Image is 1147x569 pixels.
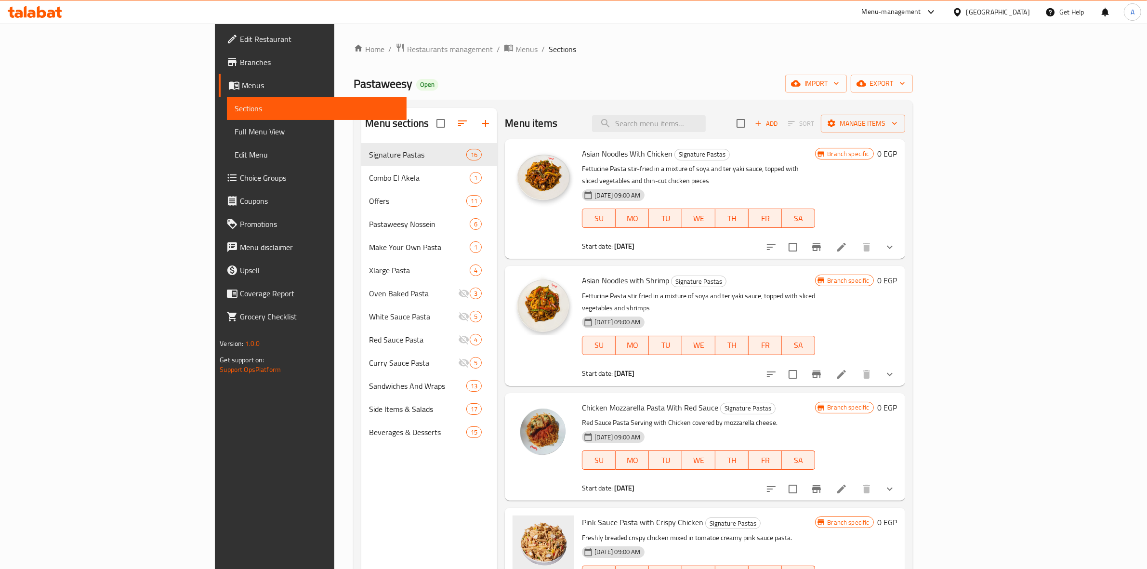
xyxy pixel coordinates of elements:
[497,43,500,55] li: /
[855,363,878,386] button: delete
[369,357,458,369] div: Curry Sauce Pasta
[620,453,645,467] span: MO
[467,150,481,159] span: 16
[220,363,281,376] a: Support.OpsPlatform
[458,334,470,345] svg: Inactive section
[582,450,616,470] button: SU
[582,209,616,228] button: SU
[220,337,243,350] span: Version:
[467,197,481,206] span: 11
[361,282,497,305] div: Oven Baked Pasta3
[682,209,715,228] button: WE
[851,75,913,93] button: export
[653,212,678,225] span: TU
[470,218,482,230] div: items
[361,259,497,282] div: Xlarge Pasta4
[466,380,482,392] div: items
[369,195,466,207] div: Offers
[470,357,482,369] div: items
[752,338,778,352] span: FR
[653,453,678,467] span: TU
[836,369,847,380] a: Edit menu item
[240,56,399,68] span: Branches
[721,403,775,414] span: Signature Pastas
[235,149,399,160] span: Edit Menu
[470,335,481,344] span: 4
[752,212,778,225] span: FR
[369,380,466,392] div: Sandwiches And Wraps
[369,265,470,276] span: Xlarge Pasta
[227,97,407,120] a: Sections
[649,450,682,470] button: TU
[858,78,905,90] span: export
[361,397,497,421] div: Side Items & Salads17
[458,357,470,369] svg: Inactive section
[582,532,815,544] p: Freshly breaded crispy chicken mixed in tomatoe creamy pink sauce pasta.
[878,274,897,287] h6: 0 EGP
[783,237,803,257] span: Select to update
[513,401,574,463] img: Chicken Mozzarella Pasta With Red Sauce
[361,305,497,328] div: White Sauce Pasta5
[505,116,557,131] h2: Menu items
[240,33,399,45] span: Edit Restaurant
[751,116,782,131] span: Add item
[582,273,669,288] span: Asian Noodles with Shrimp
[823,403,873,412] span: Branch specific
[805,363,828,386] button: Branch-specific-item
[227,120,407,143] a: Full Menu View
[582,417,815,429] p: Red Sauce Pasta Serving with Chicken covered by mozzarella cheese.
[504,43,538,55] a: Menus
[675,149,729,160] span: Signature Pastas
[582,515,703,529] span: Pink Sauce Pasta with Crispy Chicken
[786,453,811,467] span: SA
[682,336,715,355] button: WE
[760,477,783,501] button: sort-choices
[706,518,760,529] span: Signature Pastas
[836,241,847,253] a: Edit menu item
[749,450,782,470] button: FR
[805,236,828,259] button: Branch-specific-item
[966,7,1030,17] div: [GEOGRAPHIC_DATA]
[878,147,897,160] h6: 0 EGP
[240,288,399,299] span: Coverage Report
[219,236,407,259] a: Menu disclaimer
[823,276,873,285] span: Branch specific
[515,43,538,55] span: Menus
[467,382,481,391] span: 13
[821,115,905,132] button: Manage items
[240,172,399,184] span: Choice Groups
[407,43,493,55] span: Restaurants management
[470,334,482,345] div: items
[361,212,497,236] div: Pastaweesy Nossein6
[361,189,497,212] div: Offers11
[474,112,497,135] button: Add section
[582,146,672,161] span: Asian Noodles With Chicken
[760,236,783,259] button: sort-choices
[782,209,815,228] button: SA
[586,453,612,467] span: SU
[878,516,897,529] h6: 0 EGP
[361,374,497,397] div: Sandwiches And Wraps13
[682,450,715,470] button: WE
[240,195,399,207] span: Coupons
[458,311,470,322] svg: Inactive section
[836,483,847,495] a: Edit menu item
[855,236,878,259] button: delete
[823,518,873,527] span: Branch specific
[591,433,644,442] span: [DATE] 09:00 AM
[541,43,545,55] li: /
[470,220,481,229] span: 6
[369,403,466,415] div: Side Items & Salads
[715,450,749,470] button: TH
[782,450,815,470] button: SA
[649,336,682,355] button: TU
[466,426,482,438] div: items
[591,318,644,327] span: [DATE] 09:00 AM
[719,212,745,225] span: TH
[786,212,811,225] span: SA
[240,218,399,230] span: Promotions
[783,479,803,499] span: Select to update
[782,336,815,355] button: SA
[671,276,726,287] div: Signature Pastas
[731,113,751,133] span: Select section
